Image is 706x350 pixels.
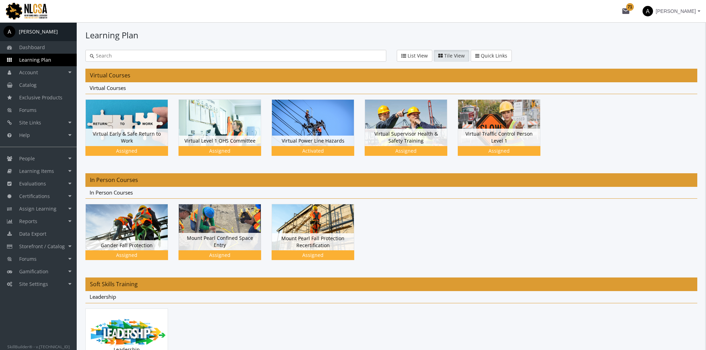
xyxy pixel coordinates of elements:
span: Gamification [19,268,48,275]
div: Assigned [180,252,260,259]
div: Virtual Early & Safe Return to Work [85,99,179,166]
mat-icon: mail [622,7,630,15]
span: Tile View [444,52,465,59]
span: A [3,26,15,38]
div: Virtual Supervisor Health & Safety Training [365,129,447,146]
span: Site Settings [19,281,48,287]
span: Certifications [19,193,50,199]
div: Assigned [273,252,353,259]
span: Help [19,132,30,138]
div: Virtual Traffic Control Person Level 1 [458,129,540,146]
span: Virtual Courses [90,71,130,79]
span: Leadership [90,293,116,300]
div: Assigned [366,147,446,154]
span: People [19,155,35,162]
div: Gander Fall Protection [85,204,179,271]
div: Mount Pearl Confined Space Entry [179,233,261,250]
span: [PERSON_NAME] [656,5,696,17]
div: Virtual Supervisor Health & Safety Training [365,99,458,166]
span: Dashboard [19,44,45,51]
span: In Person Courses [90,176,138,184]
small: SkillBuilder® - v.[TECHNICAL_ID] [7,344,70,349]
div: Virtual Power Line Hazards [272,136,354,146]
span: Data Export [19,230,46,237]
h1: Learning Plan [85,29,697,41]
span: In Person Courses [90,189,133,196]
span: Soft Skills Training [90,280,138,288]
span: Forums [19,256,37,262]
div: Activated [273,147,353,154]
span: A [643,6,653,16]
div: Virtual Level 1 OHS Committee [179,99,272,166]
span: Learning Items [19,168,54,174]
span: Evaluations [19,180,46,187]
span: Account [19,69,38,76]
div: [PERSON_NAME] [19,28,58,35]
div: Gander Fall Protection [86,240,168,251]
span: Forums [19,107,37,113]
div: Assigned [87,252,167,259]
span: Learning Plan [19,56,51,63]
span: Assign Learning [19,205,56,212]
span: Virtual Courses [90,84,126,91]
span: Quick Links [481,52,507,59]
div: Assigned [87,147,167,154]
span: Site Links [19,119,41,126]
div: Virtual Power Line Hazards [272,99,365,166]
div: Virtual Level 1 OHS Committee [179,136,261,146]
div: Mount Pearl Confined Space Entry [179,204,272,271]
div: Virtual Early & Safe Return to Work [86,129,168,146]
span: Reports [19,218,37,225]
span: Catalog [19,82,37,88]
div: Mount Pearl Fall Protection Recertification [272,204,365,271]
div: Assigned [180,147,260,154]
div: Mount Pearl Fall Protection Recertification [272,233,354,250]
div: Assigned [459,147,539,154]
span: Exclusive Products [19,94,62,101]
span: List View [408,52,428,59]
span: Storefront / Catalog [19,243,65,250]
input: Search [94,52,382,59]
div: Virtual Traffic Control Person Level 1 [458,99,551,166]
